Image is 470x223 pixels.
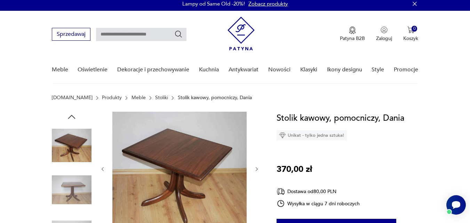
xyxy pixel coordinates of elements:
[277,112,404,125] h1: Stolik kawowy, pomocniczy, Dania
[52,32,90,37] a: Sprzedawaj
[102,95,122,101] a: Produkty
[327,56,362,83] a: Ikony designu
[182,0,245,7] p: Lampy od Same Old -20%!
[174,30,183,38] button: Szukaj
[394,56,418,83] a: Promocje
[407,26,414,33] img: Ikona koszyka
[340,35,365,42] p: Patyna B2B
[277,163,312,176] p: 370,00 zł
[403,26,418,42] button: 0Koszyk
[277,130,347,141] div: Unikat - tylko jedna sztuka!
[279,132,286,138] img: Ikona diamentu
[277,187,285,196] img: Ikona dostawy
[52,126,91,165] img: Zdjęcie produktu Stolik kawowy, pomocniczy, Dania
[78,56,107,83] a: Oświetlenie
[52,170,91,210] img: Zdjęcie produktu Stolik kawowy, pomocniczy, Dania
[199,56,219,83] a: Kuchnia
[372,56,384,83] a: Style
[229,56,258,83] a: Antykwariat
[52,28,90,41] button: Sprzedawaj
[52,56,68,83] a: Meble
[178,95,252,101] p: Stolik kawowy, pomocniczy, Dania
[117,56,189,83] a: Dekoracje i przechowywanie
[228,17,255,50] img: Patyna - sklep z meblami i dekoracjami vintage
[248,0,288,7] a: Zobacz produkty
[376,26,392,42] button: Zaloguj
[340,26,365,42] a: Ikona medaluPatyna B2B
[381,26,388,33] img: Ikonka użytkownika
[376,35,392,42] p: Zaloguj
[277,187,360,196] div: Dostawa od 80,00 PLN
[446,195,466,215] iframe: Smartsupp widget button
[403,35,418,42] p: Koszyk
[155,95,168,101] a: Stoliki
[340,26,365,42] button: Patyna B2B
[277,199,360,208] div: Wysyłka w ciągu 7 dni roboczych
[132,95,146,101] a: Meble
[52,95,93,101] a: [DOMAIN_NAME]
[268,56,290,83] a: Nowości
[349,26,356,34] img: Ikona medalu
[300,56,317,83] a: Klasyki
[412,26,417,32] div: 0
